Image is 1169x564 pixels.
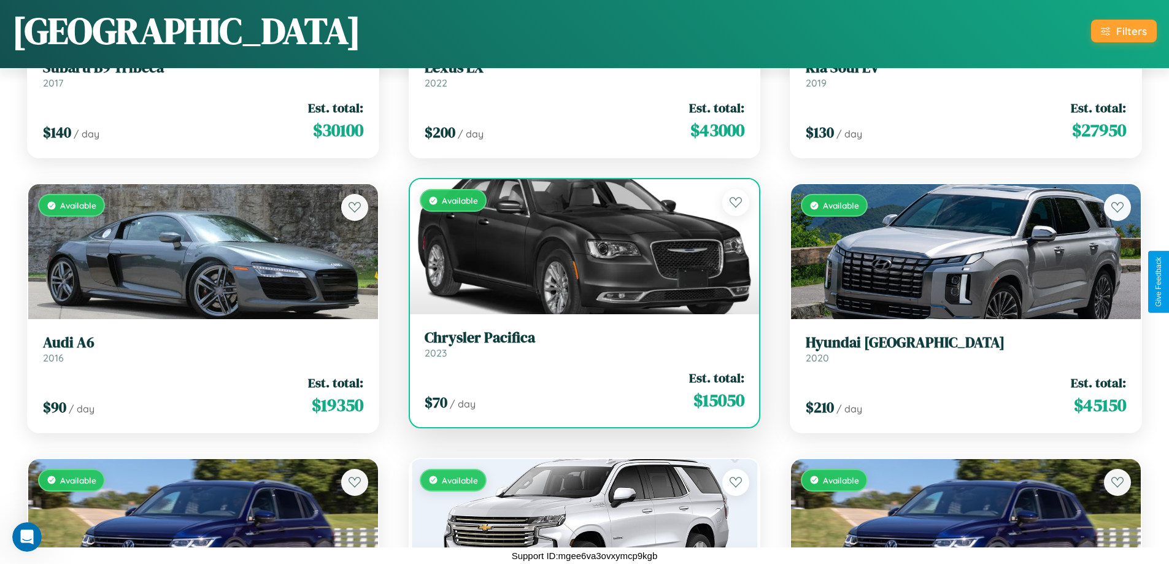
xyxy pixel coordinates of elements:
[425,347,447,359] span: 2023
[512,547,658,564] p: Support ID: mgee6va3ovxymcp9kgb
[836,128,862,140] span: / day
[1116,25,1147,37] div: Filters
[425,59,745,77] h3: Lexus LX
[806,334,1126,352] h3: Hyundai [GEOGRAPHIC_DATA]
[442,195,478,206] span: Available
[74,128,99,140] span: / day
[806,334,1126,364] a: Hyundai [GEOGRAPHIC_DATA]2020
[823,200,859,211] span: Available
[43,59,363,89] a: Subaru B9 Tribeca2017
[1074,393,1126,417] span: $ 45150
[69,403,95,415] span: / day
[308,374,363,392] span: Est. total:
[425,329,745,359] a: Chrysler Pacifica2023
[12,522,42,552] iframe: Intercom live chat
[313,118,363,142] span: $ 30100
[1072,118,1126,142] span: $ 27950
[425,122,455,142] span: $ 200
[806,122,834,142] span: $ 130
[1071,99,1126,117] span: Est. total:
[43,59,363,77] h3: Subaru B9 Tribeca
[425,392,447,412] span: $ 70
[458,128,484,140] span: / day
[806,77,827,89] span: 2019
[43,397,66,417] span: $ 90
[806,59,1126,89] a: Kia Soul EV2019
[823,475,859,485] span: Available
[43,122,71,142] span: $ 140
[1154,257,1163,307] div: Give Feedback
[836,403,862,415] span: / day
[43,334,363,352] h3: Audi A6
[425,329,745,347] h3: Chrysler Pacifica
[12,6,361,56] h1: [GEOGRAPHIC_DATA]
[689,99,744,117] span: Est. total:
[689,369,744,387] span: Est. total:
[1071,374,1126,392] span: Est. total:
[450,398,476,410] span: / day
[425,77,447,89] span: 2022
[693,388,744,412] span: $ 15050
[43,352,64,364] span: 2016
[60,200,96,211] span: Available
[308,99,363,117] span: Est. total:
[806,397,834,417] span: $ 210
[425,59,745,89] a: Lexus LX2022
[60,475,96,485] span: Available
[312,393,363,417] span: $ 19350
[690,118,744,142] span: $ 43000
[43,334,363,364] a: Audi A62016
[43,77,63,89] span: 2017
[806,352,829,364] span: 2020
[806,59,1126,77] h3: Kia Soul EV
[442,475,478,485] span: Available
[1091,20,1157,42] button: Filters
